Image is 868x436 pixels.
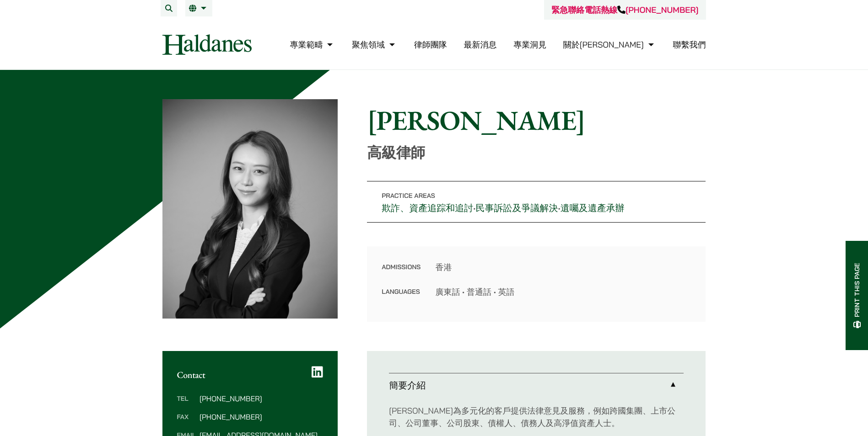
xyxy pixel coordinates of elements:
[367,144,706,161] p: 高級律師
[476,202,558,214] a: 民事訴訟及爭議解決
[352,39,397,50] a: 聚焦領域
[290,39,335,50] a: 專業範疇
[312,366,323,378] a: LinkedIn
[177,369,323,380] h2: Contact
[199,395,323,402] dd: [PHONE_NUMBER]
[513,39,546,50] a: 專業洞見
[464,39,496,50] a: 最新消息
[177,395,196,413] dt: Tel
[199,413,323,420] dd: [PHONE_NUMBER]
[389,373,684,397] a: 簡要介紹
[389,404,684,429] p: [PERSON_NAME]為多元化的客戶提供法律意見及服務，例如跨國集團、上市公司、公司董事、公司股東、債權人、債務人及高淨值資產人士。
[563,39,656,50] a: 關於何敦
[162,34,252,55] img: Logo of Haldanes
[367,181,706,223] p: • •
[414,39,447,50] a: 律師團隊
[189,5,209,12] a: 繁
[382,261,421,286] dt: Admissions
[551,5,698,15] a: 緊急聯絡電話熱線[PHONE_NUMBER]
[177,413,196,431] dt: Fax
[561,202,625,214] a: 遺囑及遺產承辦
[673,39,706,50] a: 聯繫我們
[435,261,691,273] dd: 香港
[435,286,691,298] dd: 廣東話 • 普通話 • 英語
[367,104,706,137] h1: [PERSON_NAME]
[382,286,421,298] dt: Languages
[382,191,435,200] span: Practice Areas
[382,202,473,214] a: 欺詐、資產追踪和追討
